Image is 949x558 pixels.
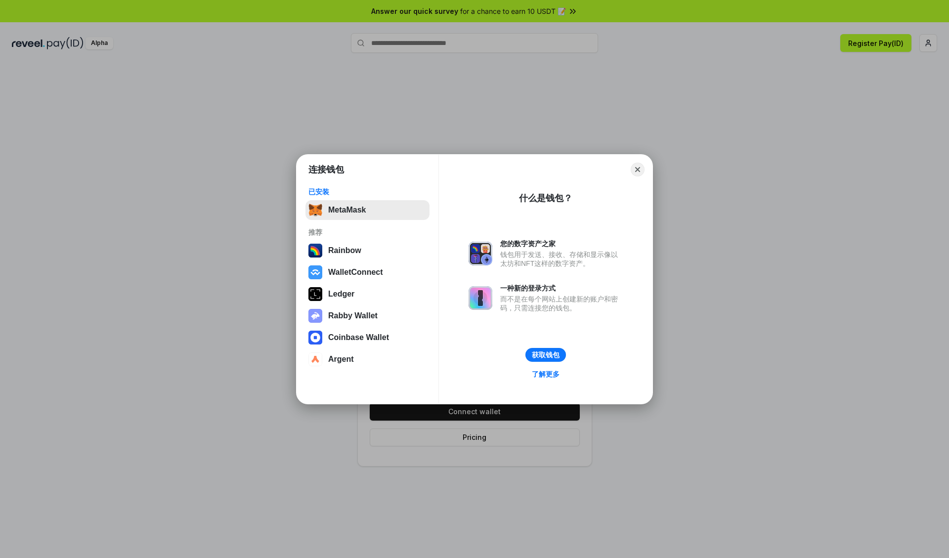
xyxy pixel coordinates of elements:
[500,295,623,312] div: 而不是在每个网站上创建新的账户和密码，只需连接您的钱包。
[469,286,492,310] img: svg+xml,%3Csvg%20xmlns%3D%22http%3A%2F%2Fwww.w3.org%2F2000%2Fsvg%22%20fill%3D%22none%22%20viewBox...
[526,368,565,381] a: 了解更多
[308,244,322,258] img: svg+xml,%3Csvg%20width%3D%22120%22%20height%3D%22120%22%20viewBox%3D%220%200%20120%20120%22%20fil...
[305,284,430,304] button: Ledger
[500,284,623,293] div: 一种新的登录方式
[308,352,322,366] img: svg+xml,%3Csvg%20width%3D%2228%22%20height%3D%2228%22%20viewBox%3D%220%200%2028%2028%22%20fill%3D...
[469,242,492,265] img: svg+xml,%3Csvg%20xmlns%3D%22http%3A%2F%2Fwww.w3.org%2F2000%2Fsvg%22%20fill%3D%22none%22%20viewBox...
[308,203,322,217] img: svg+xml,%3Csvg%20fill%3D%22none%22%20height%3D%2233%22%20viewBox%3D%220%200%2035%2033%22%20width%...
[305,200,430,220] button: MetaMask
[308,287,322,301] img: svg+xml,%3Csvg%20xmlns%3D%22http%3A%2F%2Fwww.w3.org%2F2000%2Fsvg%22%20width%3D%2228%22%20height%3...
[308,265,322,279] img: svg+xml,%3Csvg%20width%3D%2228%22%20height%3D%2228%22%20viewBox%3D%220%200%2028%2028%22%20fill%3D...
[328,355,354,364] div: Argent
[328,290,354,299] div: Ledger
[532,350,560,359] div: 获取钱包
[308,309,322,323] img: svg+xml,%3Csvg%20xmlns%3D%22http%3A%2F%2Fwww.w3.org%2F2000%2Fsvg%22%20fill%3D%22none%22%20viewBox...
[308,228,427,237] div: 推荐
[305,328,430,347] button: Coinbase Wallet
[525,348,566,362] button: 获取钱包
[308,331,322,344] img: svg+xml,%3Csvg%20width%3D%2228%22%20height%3D%2228%22%20viewBox%3D%220%200%2028%2028%22%20fill%3D...
[328,206,366,215] div: MetaMask
[328,311,378,320] div: Rabby Wallet
[328,246,361,255] div: Rainbow
[631,163,645,176] button: Close
[500,250,623,268] div: 钱包用于发送、接收、存储和显示像以太坊和NFT这样的数字资产。
[519,192,572,204] div: 什么是钱包？
[305,349,430,369] button: Argent
[328,333,389,342] div: Coinbase Wallet
[305,262,430,282] button: WalletConnect
[308,164,344,175] h1: 连接钱包
[305,306,430,326] button: Rabby Wallet
[308,187,427,196] div: 已安装
[532,370,560,379] div: 了解更多
[328,268,383,277] div: WalletConnect
[500,239,623,248] div: 您的数字资产之家
[305,241,430,260] button: Rainbow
